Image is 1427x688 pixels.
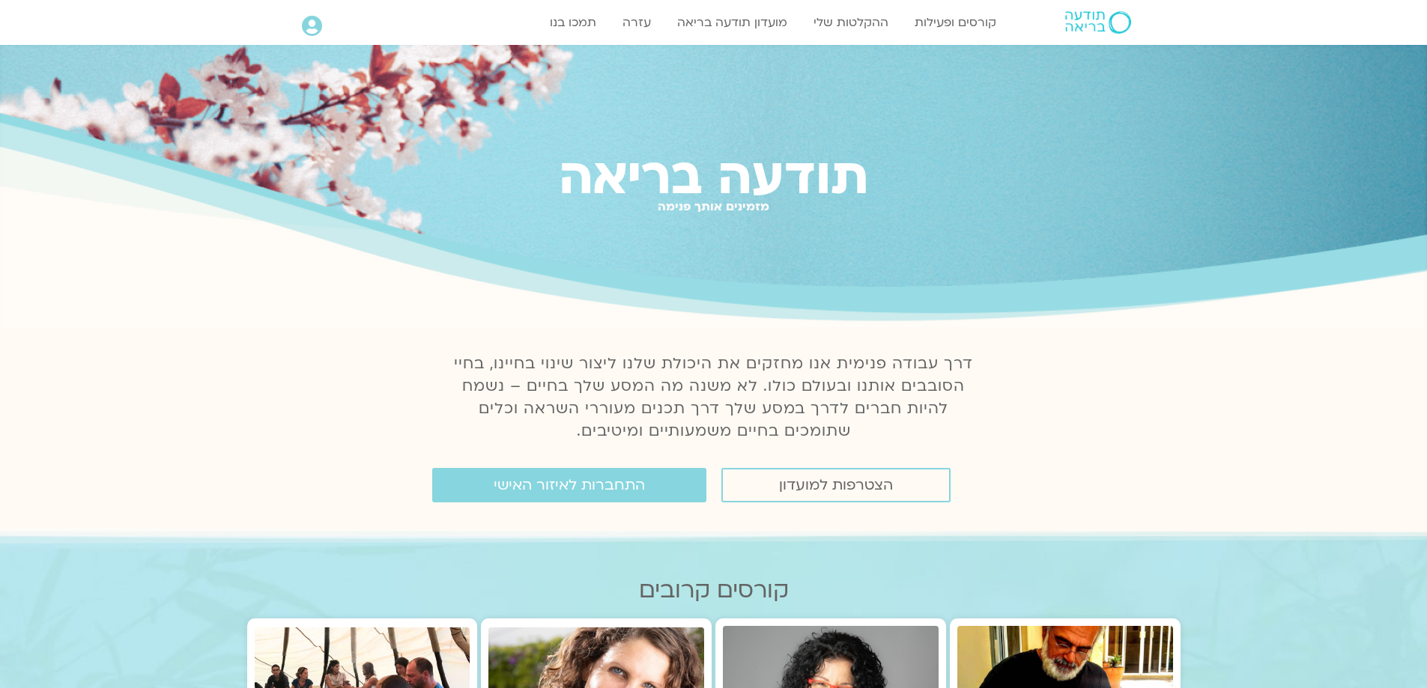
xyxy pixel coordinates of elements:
[494,477,645,493] span: התחברות לאיזור האישי
[1065,11,1131,34] img: תודעה בריאה
[432,468,706,502] a: התחברות לאיזור האישי
[247,577,1181,603] h2: קורסים קרובים
[542,8,604,37] a: תמכו בנו
[670,8,795,37] a: מועדון תודעה בריאה
[907,8,1004,37] a: קורסים ופעילות
[446,353,982,442] p: דרך עבודה פנימית אנו מחזקים את היכולת שלנו ליצור שינוי בחיינו, בחיי הסובבים אותנו ובעולם כולו. לא...
[721,468,951,502] a: הצטרפות למועדון
[779,477,893,493] span: הצטרפות למועדון
[615,8,658,37] a: עזרה
[806,8,896,37] a: ההקלטות שלי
